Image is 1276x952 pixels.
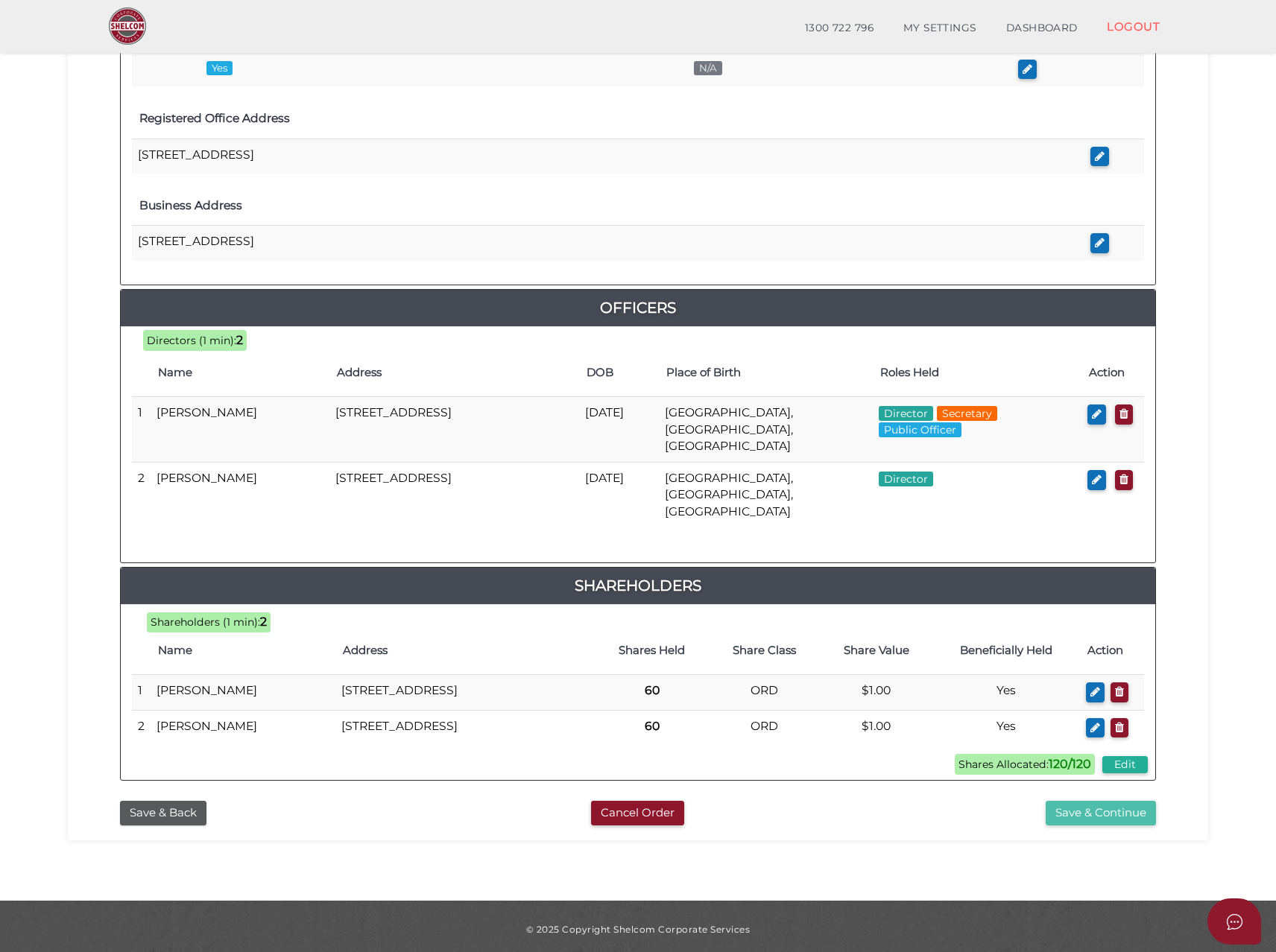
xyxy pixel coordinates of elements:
[716,644,812,657] h4: Share Class
[1207,898,1261,945] button: Open asap
[132,675,151,711] td: 1
[645,683,660,697] b: 60
[329,463,579,527] td: [STREET_ADDRESS]
[879,472,933,486] span: Director
[260,615,267,629] b: 2
[991,13,1093,43] a: DASHBOARD
[879,422,961,437] span: Public Officer
[151,615,260,629] span: Shareholders (1 min):
[790,13,888,43] a: 1300 722 796
[132,99,1084,139] th: Registered Office Address
[587,366,651,379] h4: DOB
[151,397,329,463] td: [PERSON_NAME]
[937,406,997,421] span: Secretary
[821,675,932,711] td: $1.00
[337,366,572,379] h4: Address
[1102,756,1148,773] button: Edit
[151,710,335,745] td: [PERSON_NAME]
[645,719,660,733] b: 60
[1087,644,1137,657] h4: Action
[132,463,151,527] td: 2
[206,61,233,75] span: Yes
[932,710,1081,745] td: Yes
[158,644,328,657] h4: Name
[147,334,236,347] span: Directors (1 min):
[579,463,659,527] td: [DATE]
[132,186,1084,226] th: Business Address
[335,675,596,711] td: [STREET_ADDRESS]
[579,397,659,463] td: [DATE]
[158,366,322,379] h4: Name
[828,644,925,657] h4: Share Value
[932,675,1081,711] td: Yes
[132,710,151,745] td: 2
[121,574,1155,597] a: Shareholders
[659,463,873,527] td: [GEOGRAPHIC_DATA], [GEOGRAPHIC_DATA], [GEOGRAPHIC_DATA]
[821,710,932,745] td: $1.00
[132,397,151,463] td: 1
[335,710,596,745] td: [STREET_ADDRESS]
[151,675,335,711] td: [PERSON_NAME]
[955,754,1095,775] span: Shares Allocated:
[132,226,1084,261] td: [STREET_ADDRESS]
[879,406,933,421] span: Director
[236,333,243,347] b: 2
[694,61,722,75] span: N/A
[79,923,1197,936] div: © 2025 Copyright Shelcom Corporate Services
[120,801,206,825] button: Save & Back
[151,463,329,527] td: [PERSON_NAME]
[603,644,701,657] h4: Shares Held
[659,397,873,463] td: [GEOGRAPHIC_DATA], [GEOGRAPHIC_DATA], [GEOGRAPHIC_DATA]
[1046,801,1156,825] button: Save & Continue
[329,397,579,463] td: [STREET_ADDRESS]
[666,366,865,379] h4: Place of Birth
[888,13,991,43] a: MY SETTINGS
[1089,366,1137,379] h4: Action
[121,296,1155,320] a: Officers
[1049,757,1091,771] b: 120/120
[708,675,820,711] td: ORD
[591,801,684,825] button: Cancel Order
[343,644,588,657] h4: Address
[880,366,1074,379] h4: Roles Held
[708,710,820,745] td: ORD
[132,139,1084,174] td: [STREET_ADDRESS]
[940,644,1073,657] h4: Beneficially Held
[1092,11,1175,42] a: LOGOUT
